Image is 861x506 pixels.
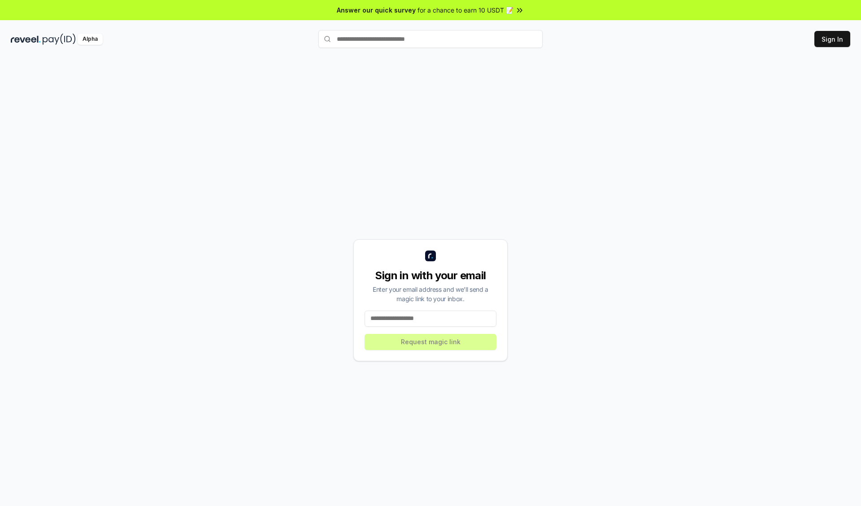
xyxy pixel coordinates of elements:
button: Sign In [814,31,850,47]
img: logo_small [425,251,436,261]
img: reveel_dark [11,34,41,45]
div: Sign in with your email [365,268,496,283]
img: pay_id [43,34,76,45]
div: Enter your email address and we’ll send a magic link to your inbox. [365,285,496,303]
span: for a chance to earn 10 USDT 📝 [417,5,513,15]
span: Answer our quick survey [337,5,416,15]
div: Alpha [78,34,103,45]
